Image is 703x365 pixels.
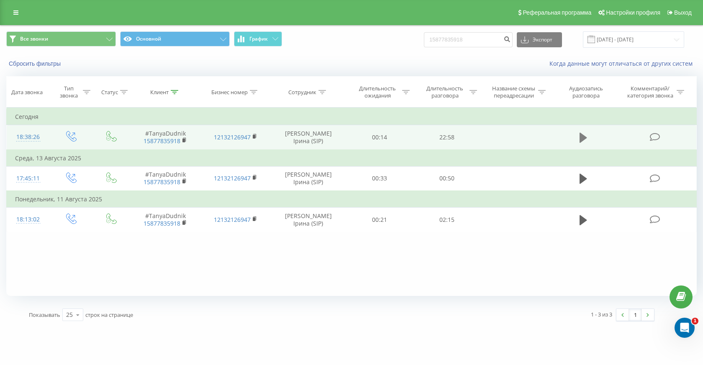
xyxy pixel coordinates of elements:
td: [PERSON_NAME] Ірина (SIP) [271,125,346,150]
input: Поиск по номеру [424,32,513,47]
a: 1 [629,309,641,321]
div: Клиент [150,89,169,96]
td: 00:21 [346,208,413,232]
td: [PERSON_NAME] Ірина (SIP) [271,208,346,232]
td: 22:58 [413,125,481,150]
div: 25 [66,311,73,319]
td: Среда, 13 Августа 2025 [7,150,697,167]
td: #TanyaDudnik [131,125,200,150]
td: #TanyaDudnik [131,166,200,191]
span: Настройки профиля [606,9,660,16]
div: 18:38:26 [15,129,41,145]
div: Сотрудник [288,89,316,96]
div: Дата звонка [11,89,43,96]
span: Выход [674,9,692,16]
td: Понедельник, 11 Августа 2025 [7,191,697,208]
div: 17:45:11 [15,170,41,187]
a: 12132126947 [214,174,251,182]
div: Длительность ожидания [355,85,400,99]
span: Все звонки [20,36,48,42]
a: 15877835918 [144,178,180,186]
div: Тип звонка [57,85,81,99]
td: 00:14 [346,125,413,150]
td: #TanyaDudnik [131,208,200,232]
span: 1 [692,318,698,324]
a: Когда данные могут отличаться от других систем [549,59,697,67]
span: Реферальная программа [523,9,591,16]
button: Все звонки [6,31,116,46]
a: 15877835918 [144,219,180,227]
span: строк на странице [85,311,133,319]
td: 00:50 [413,166,481,191]
a: 12132126947 [214,133,251,141]
span: График [249,36,268,42]
td: 00:33 [346,166,413,191]
div: 1 - 3 из 3 [591,310,612,319]
div: Бизнес номер [211,89,248,96]
div: Аудиозапись разговора [559,85,613,99]
td: [PERSON_NAME] Ірина (SIP) [271,166,346,191]
td: 02:15 [413,208,481,232]
div: Длительность разговора [423,85,467,99]
div: Название схемы переадресации [491,85,536,99]
div: Комментарий/категория звонка [626,85,675,99]
a: 15877835918 [144,137,180,145]
div: Статус [101,89,118,96]
button: Экспорт [517,32,562,47]
span: Показывать [29,311,60,319]
button: График [234,31,282,46]
iframe: Intercom live chat [675,318,695,338]
a: 12132126947 [214,216,251,224]
div: 18:13:02 [15,211,41,228]
button: Сбросить фильтры [6,60,65,67]
button: Основной [120,31,230,46]
td: Сегодня [7,108,697,125]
